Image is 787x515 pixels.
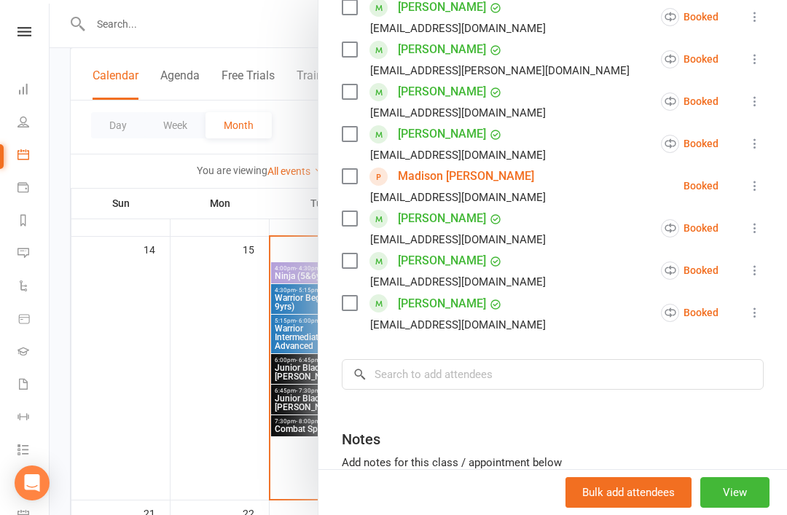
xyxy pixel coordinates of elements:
[700,477,770,508] button: View
[342,359,764,390] input: Search to add attendees
[398,165,534,188] a: Madison [PERSON_NAME]
[398,122,486,146] a: [PERSON_NAME]
[370,19,546,38] div: [EMAIL_ADDRESS][DOMAIN_NAME]
[565,477,692,508] button: Bulk add attendees
[17,304,50,337] a: Product Sales
[370,103,546,122] div: [EMAIL_ADDRESS][DOMAIN_NAME]
[370,61,630,80] div: [EMAIL_ADDRESS][PERSON_NAME][DOMAIN_NAME]
[17,205,50,238] a: Reports
[661,304,719,322] div: Booked
[661,219,719,237] div: Booked
[661,135,719,153] div: Booked
[17,140,50,173] a: Calendar
[398,249,486,272] a: [PERSON_NAME]
[342,454,764,471] div: Add notes for this class / appointment below
[661,8,719,26] div: Booked
[370,315,546,334] div: [EMAIL_ADDRESS][DOMAIN_NAME]
[370,230,546,249] div: [EMAIL_ADDRESS][DOMAIN_NAME]
[17,74,50,107] a: Dashboard
[17,173,50,205] a: Payments
[370,188,546,207] div: [EMAIL_ADDRESS][DOMAIN_NAME]
[661,262,719,280] div: Booked
[398,80,486,103] a: [PERSON_NAME]
[661,93,719,111] div: Booked
[15,465,50,500] div: Open Intercom Messenger
[342,429,380,449] div: Notes
[370,146,546,165] div: [EMAIL_ADDRESS][DOMAIN_NAME]
[398,292,486,315] a: [PERSON_NAME]
[398,207,486,230] a: [PERSON_NAME]
[661,50,719,68] div: Booked
[684,181,719,191] div: Booked
[370,272,546,291] div: [EMAIL_ADDRESS][DOMAIN_NAME]
[17,107,50,140] a: People
[398,38,486,61] a: [PERSON_NAME]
